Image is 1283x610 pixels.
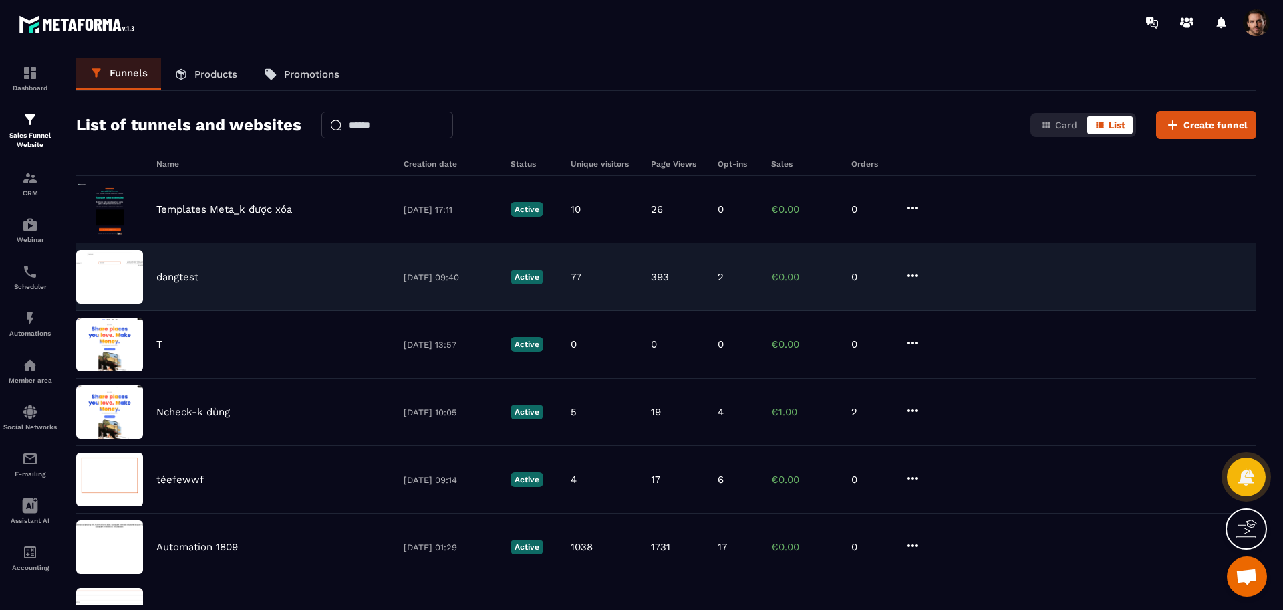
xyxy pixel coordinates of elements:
img: image [76,453,143,506]
div: Mở cuộc trò chuyện [1227,556,1267,597]
p: 26 [651,203,663,215]
p: 19 [651,406,661,418]
img: image [76,318,143,371]
p: €1.00 [771,406,838,418]
a: automationsautomationsMember area [3,347,57,394]
button: List [1087,116,1133,134]
img: accountant [22,544,38,561]
p: T [156,338,162,350]
a: emailemailE-mailing [3,441,57,488]
img: formation [22,65,38,81]
a: Funnels [76,58,161,90]
a: accountantaccountantAccounting [3,534,57,581]
p: 0 [571,338,577,350]
h6: Name [156,159,390,169]
p: [DATE] 17:11 [404,205,497,215]
p: CRM [3,189,57,197]
a: schedulerschedulerScheduler [3,253,57,300]
p: 1731 [651,541,670,553]
button: Create funnel [1156,111,1256,139]
p: 5 [571,406,577,418]
p: Assistant AI [3,517,57,524]
img: email [22,451,38,467]
p: 2 [851,406,891,418]
p: 0 [718,203,724,215]
p: Active [511,337,543,352]
p: €0.00 [771,541,838,553]
h6: Opt-ins [718,159,758,169]
span: Create funnel [1183,118,1248,132]
a: automationsautomationsWebinar [3,207,57,253]
h6: Creation date [404,159,497,169]
p: téefewwf [156,474,204,486]
p: €0.00 [771,271,838,283]
img: scheduler [22,264,38,280]
p: Active [511,202,543,217]
p: 6 [718,474,724,486]
img: automations [22,310,38,326]
p: [DATE] 09:14 [404,475,497,485]
p: Automations [3,330,57,337]
span: Card [1055,120,1077,130]
p: Ncheck-k dùng [156,406,230,418]
a: Promotions [251,58,353,90]
img: logo [19,12,139,37]
a: social-networksocial-networkSocial Networks [3,394,57,441]
p: Member area [3,377,57,384]
p: E-mailing [3,470,57,478]
span: List [1109,120,1125,130]
img: image [76,250,143,304]
p: 1038 [571,541,593,553]
p: [DATE] 13:57 [404,340,497,350]
p: Active [511,540,543,554]
h6: Unique visitors [571,159,637,169]
h6: Status [511,159,557,169]
p: [DATE] 01:29 [404,542,497,552]
h6: Orders [851,159,891,169]
p: 4 [718,406,724,418]
p: €0.00 [771,338,838,350]
button: Card [1033,116,1085,134]
p: 17 [651,474,660,486]
p: Scheduler [3,283,57,290]
p: Templates Meta_k được xóa [156,203,292,215]
p: 0 [851,203,891,215]
p: Dashboard [3,84,57,92]
p: Webinar [3,236,57,243]
img: formation [22,112,38,128]
p: 4 [571,474,577,486]
p: Funnels [110,67,148,79]
p: Accounting [3,564,57,571]
p: [DATE] 10:05 [404,407,497,417]
img: image [76,183,143,236]
p: Products [194,68,237,80]
img: image [76,385,143,439]
a: formationformationDashboard [3,55,57,102]
img: image [76,520,143,574]
p: Promotions [284,68,339,80]
p: 17 [718,541,727,553]
p: 2 [718,271,724,283]
img: social-network [22,404,38,420]
p: Automation 1809 [156,541,238,553]
p: 0 [851,541,891,553]
p: 0 [851,271,891,283]
p: 0 [851,474,891,486]
p: 10 [571,203,581,215]
h6: Page Views [651,159,704,169]
a: automationsautomationsAutomations [3,300,57,347]
p: Active [511,405,543,419]
a: Products [161,58,251,90]
p: €0.00 [771,474,838,486]
p: 0 [851,338,891,350]
a: Assistant AI [3,488,57,534]
p: Active [511,270,543,284]
p: Active [511,472,543,487]
p: 77 [571,271,581,283]
img: automations [22,357,38,373]
p: €0.00 [771,203,838,215]
a: formationformationCRM [3,160,57,207]
p: Social Networks [3,423,57,431]
h6: Sales [771,159,838,169]
p: dangtest [156,271,198,283]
